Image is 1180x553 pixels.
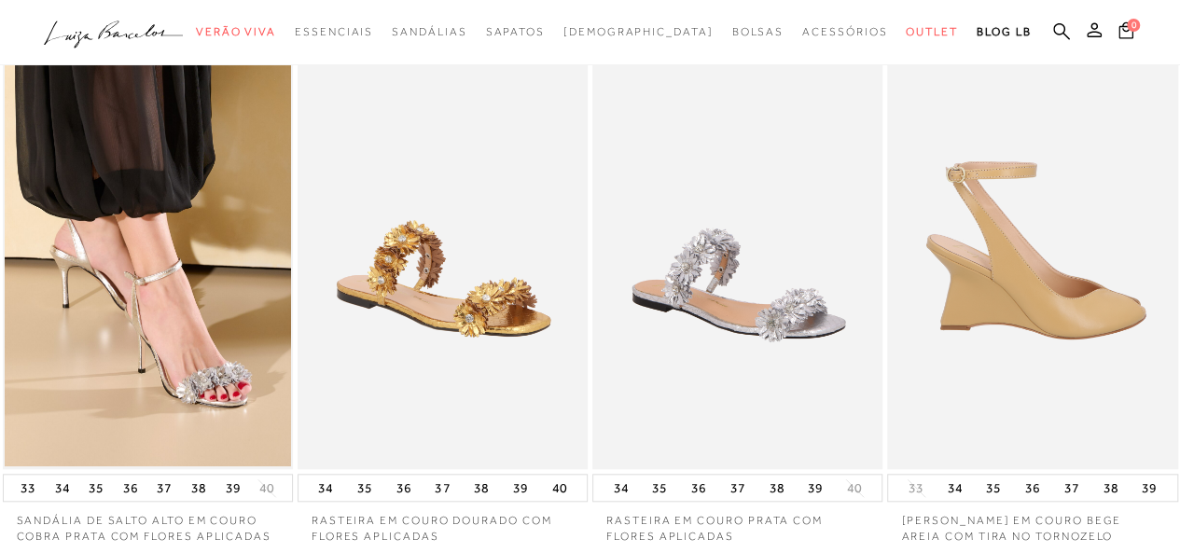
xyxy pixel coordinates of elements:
[977,25,1031,38] span: BLOG LB
[1113,21,1139,46] button: 0
[802,475,828,501] button: 39
[903,479,929,497] button: 33
[312,475,339,501] button: 34
[485,15,544,49] a: noSubCategoriesText
[563,25,714,38] span: [DEMOGRAPHIC_DATA]
[299,37,586,467] img: RASTEIRA EM COURO DOURADO COM FLORES APLICADAS
[3,502,293,545] a: SANDÁLIA DE SALTO ALTO EM COURO COBRA PRATA COM FLORES APLICADAS
[607,475,633,501] button: 34
[592,502,882,545] a: RASTEIRA EM COURO PRATA COM FLORES APLICADAS
[196,25,276,38] span: Verão Viva
[731,25,784,38] span: Bolsas
[5,37,291,467] img: SANDÁLIA DE SALTO ALTO EM COURO COBRA PRATA COM FLORES APLICADAS
[980,475,1006,501] button: 35
[298,502,588,545] a: RASTEIRA EM COURO DOURADO COM FLORES APLICADAS
[841,479,868,497] button: 40
[731,15,784,49] a: noSubCategoriesText
[1097,475,1123,501] button: 38
[906,15,958,49] a: noSubCategoriesText
[686,475,712,501] button: 36
[254,479,280,497] button: 40
[196,15,276,49] a: noSubCategoriesText
[889,35,1177,470] img: SANDÁLIA ANABELA EM COURO BEGE AREIA COM TIRA NO TORNOZELO
[15,475,41,501] button: 33
[299,37,586,467] a: RASTEIRA EM COURO DOURADO COM FLORES APLICADAS RASTEIRA EM COURO DOURADO COM FLORES APLICADAS
[1127,19,1140,32] span: 0
[941,475,967,501] button: 34
[725,475,751,501] button: 37
[151,475,177,501] button: 37
[1020,475,1046,501] button: 36
[887,502,1177,545] a: [PERSON_NAME] EM COURO BEGE AREIA COM TIRA NO TORNOZELO
[429,475,455,501] button: 37
[507,475,534,501] button: 39
[468,475,494,501] button: 38
[889,37,1175,467] a: SANDÁLIA ANABELA EM COURO BEGE AREIA COM TIRA NO TORNOZELO
[646,475,673,501] button: 35
[392,25,466,38] span: Sandálias
[1136,475,1162,501] button: 39
[802,15,887,49] a: noSubCategoriesText
[547,475,573,501] button: 40
[906,25,958,38] span: Outlet
[219,475,245,501] button: 39
[1059,475,1085,501] button: 37
[5,37,291,467] a: SANDÁLIA DE SALTO ALTO EM COURO COBRA PRATA COM FLORES APLICADAS SANDÁLIA DE SALTO ALTO EM COURO ...
[392,15,466,49] a: noSubCategoriesText
[186,475,212,501] button: 38
[485,25,544,38] span: Sapatos
[49,475,76,501] button: 34
[118,475,144,501] button: 36
[594,37,881,467] img: RASTEIRA EM COURO PRATA COM FLORES APLICADAS
[295,25,373,38] span: Essenciais
[352,475,378,501] button: 35
[391,475,417,501] button: 36
[763,475,789,501] button: 38
[977,15,1031,49] a: BLOG LB
[295,15,373,49] a: noSubCategoriesText
[802,25,887,38] span: Acessórios
[563,15,714,49] a: noSubCategoriesText
[83,475,109,501] button: 35
[594,37,881,467] a: RASTEIRA EM COURO PRATA COM FLORES APLICADAS RASTEIRA EM COURO PRATA COM FLORES APLICADAS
